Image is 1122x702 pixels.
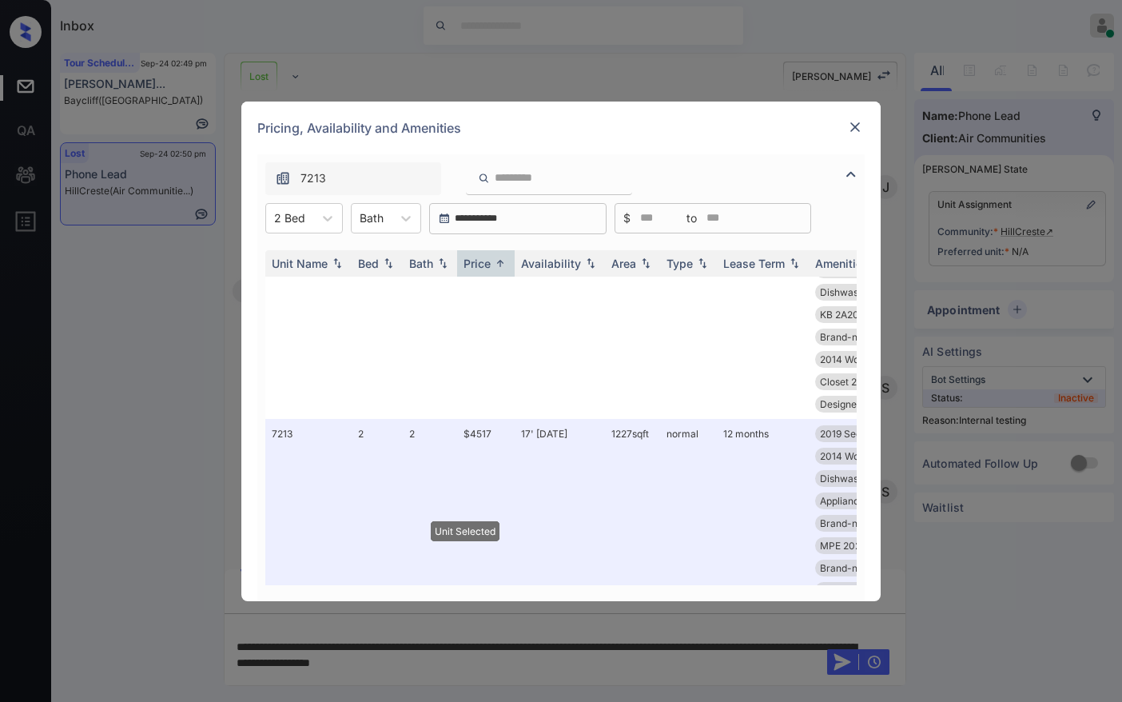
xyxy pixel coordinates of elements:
img: sorting [435,257,451,269]
div: Amenities [815,257,869,270]
span: $ [623,209,631,227]
td: $4517 [457,419,515,628]
td: 17' [DATE] [515,419,605,628]
img: close [847,119,863,135]
div: Unit Name [272,257,328,270]
span: Recessed Can Li... [820,584,902,596]
span: 2019 Second Clo... [820,428,903,440]
div: Area [611,257,636,270]
img: sorting [638,257,654,269]
span: 2014 Wood Floor... [820,353,902,365]
span: Closet 2014 [820,376,873,388]
img: icon-zuma [478,171,490,185]
span: Dishwasher [820,473,873,485]
td: 2 [403,419,457,628]
span: Designer Cabine... [820,398,902,410]
td: 2 [352,419,403,628]
span: to [686,209,697,227]
td: normal [660,210,717,419]
span: 2014 Wood Floor... [820,450,902,462]
div: Price [464,257,491,270]
img: sorting [492,257,508,269]
span: Brand-new Bathr... [820,562,905,574]
img: sorting [380,257,396,269]
img: sorting [329,257,345,269]
td: 05' [DATE] [515,210,605,419]
span: Brand-new Kitch... [820,517,904,529]
img: icon-zuma [841,165,861,184]
img: sorting [583,257,599,269]
td: 7213 [265,419,352,628]
td: $4464 [457,210,515,419]
td: 3308 [265,210,352,419]
div: Type [666,257,693,270]
img: sorting [694,257,710,269]
span: MPE 2025 Hallwa... [820,540,907,552]
td: 12 months [717,210,809,419]
img: icon-zuma [275,170,291,186]
div: Bath [409,257,433,270]
td: 12 months [717,419,809,628]
span: Brand-new Bathr... [820,331,905,343]
span: Dishwasher [820,286,873,298]
td: 1227 sqft [605,419,660,628]
div: Bed [358,257,379,270]
td: 1075 sqft [605,210,660,419]
div: Pricing, Availability and Amenities [241,102,881,154]
td: 2 [403,210,457,419]
td: 2 [352,210,403,419]
div: Lease Term [723,257,785,270]
span: Appliances Stai... [820,495,897,507]
div: Availability [521,257,581,270]
td: normal [660,419,717,628]
img: sorting [786,257,802,269]
span: KB 2A20 Legacy [820,309,895,321]
span: 7213 [300,170,326,187]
